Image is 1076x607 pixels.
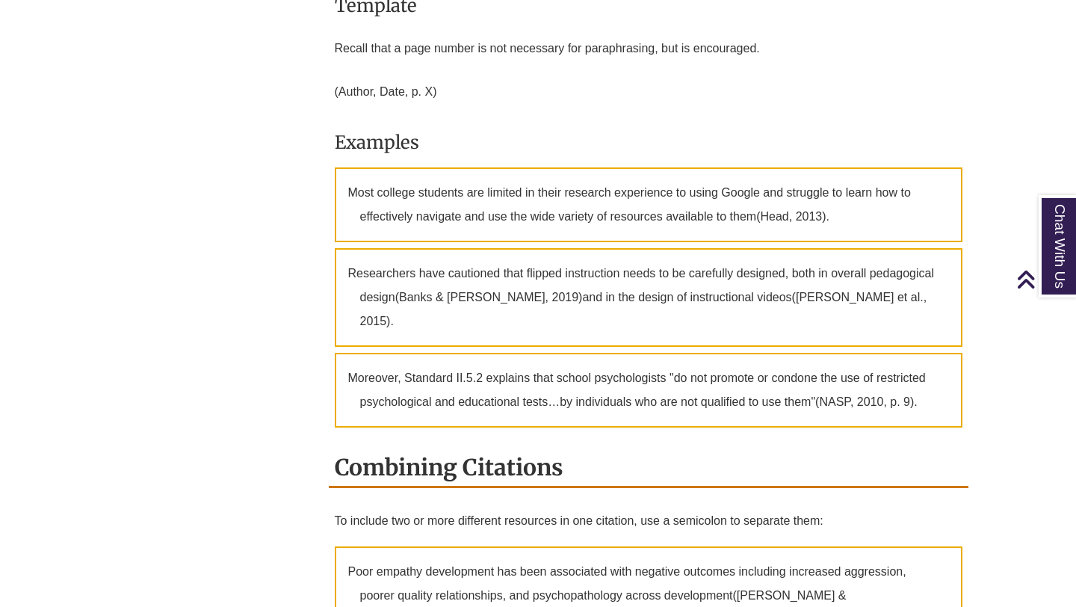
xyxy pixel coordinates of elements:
[335,167,963,242] p: Most college students are limited in their research experience to using Google and struggle to le...
[335,248,963,347] p: Researchers have cautioned that flipped instruction needs to be carefully designed, both in overa...
[815,395,914,408] span: (NASP, 2010, p. 9)
[756,210,826,223] span: (Head, 2013)
[395,291,583,303] span: (Banks & [PERSON_NAME], 2019)
[1016,269,1072,289] a: Back to Top
[335,353,963,428] p: Moreover, Standard II.5.2 explains that school psychologists "do not promote or condone the use o...
[335,74,963,110] p: (Author, Date, p. X)
[335,31,963,67] p: Recall that a page number is not necessary for paraphrasing, but is encouraged.
[335,125,963,160] h3: Examples
[335,503,963,539] p: To include two or more different resources in one citation, use a semicolon to separate them:
[329,449,969,488] h2: Combining Citations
